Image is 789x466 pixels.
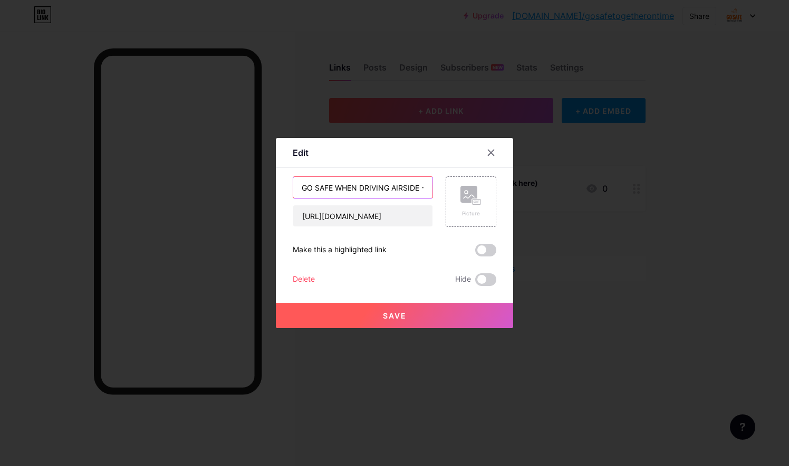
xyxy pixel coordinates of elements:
[276,303,513,328] button: Save
[383,311,407,320] span: Save
[293,177,432,198] input: Title
[293,146,309,159] div: Edit
[460,210,482,217] div: Picture
[455,273,471,286] span: Hide
[293,244,387,256] div: Make this a highlighted link
[293,273,315,286] div: Delete
[293,205,432,226] input: URL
